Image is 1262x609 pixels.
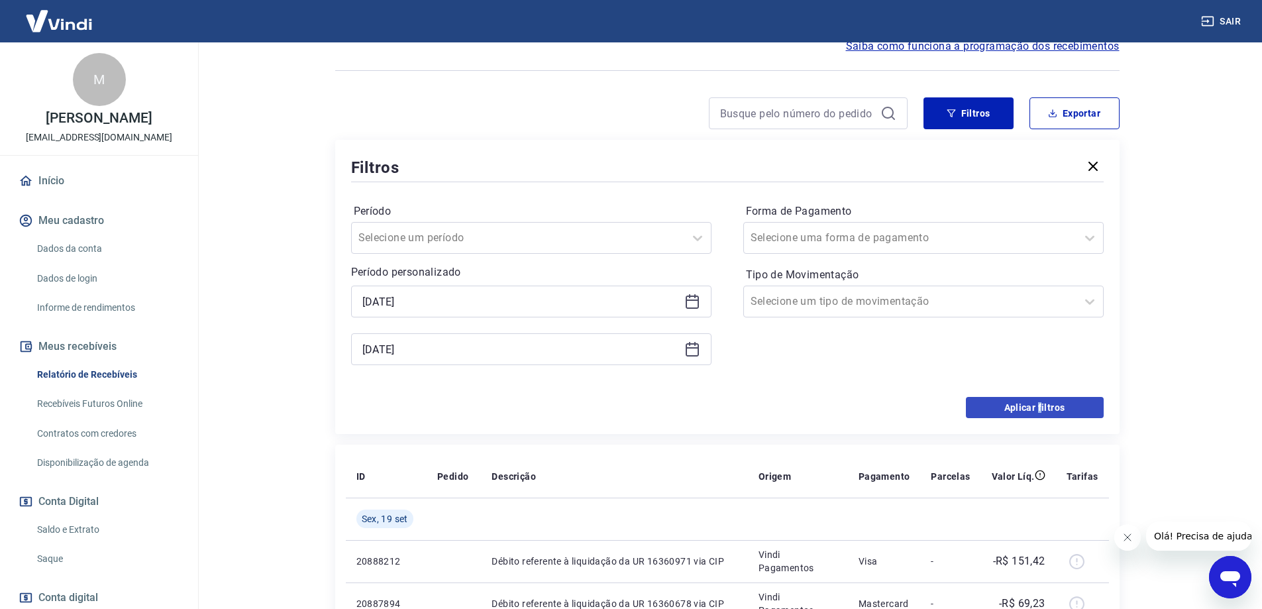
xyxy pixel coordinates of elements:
[32,361,182,388] a: Relatório de Recebíveis
[32,265,182,292] a: Dados de login
[32,545,182,573] a: Saque
[351,157,400,178] h5: Filtros
[16,166,182,195] a: Início
[492,555,737,568] p: Débito referente à liquidação da UR 16360971 via CIP
[38,588,98,607] span: Conta digital
[1067,470,1098,483] p: Tarifas
[362,339,679,359] input: Data final
[356,555,416,568] p: 20888212
[746,203,1101,219] label: Forma de Pagamento
[354,203,709,219] label: Período
[73,53,126,106] div: M
[931,555,970,568] p: -
[32,420,182,447] a: Contratos com credores
[26,131,172,144] p: [EMAIL_ADDRESS][DOMAIN_NAME]
[993,553,1045,569] p: -R$ 151,42
[356,470,366,483] p: ID
[923,97,1014,129] button: Filtros
[759,470,791,483] p: Origem
[859,555,910,568] p: Visa
[846,38,1120,54] a: Saiba como funciona a programação dos recebimentos
[16,1,102,41] img: Vindi
[966,397,1104,418] button: Aplicar filtros
[32,449,182,476] a: Disponibilização de agenda
[1146,522,1251,551] iframe: Mensagem da empresa
[32,235,182,262] a: Dados da conta
[1029,97,1120,129] button: Exportar
[32,516,182,543] a: Saldo e Extrato
[492,470,536,483] p: Descrição
[16,332,182,361] button: Meus recebíveis
[1209,556,1251,598] iframe: Botão para abrir a janela de mensagens
[362,512,408,526] span: Sex, 19 set
[362,292,679,311] input: Data inicial
[759,548,837,575] p: Vindi Pagamentos
[859,470,910,483] p: Pagamento
[992,470,1035,483] p: Valor Líq.
[720,103,875,123] input: Busque pelo número do pedido
[351,264,711,280] p: Período personalizado
[16,487,182,516] button: Conta Digital
[437,470,468,483] p: Pedido
[32,390,182,417] a: Recebíveis Futuros Online
[32,294,182,321] a: Informe de rendimentos
[1198,9,1246,34] button: Sair
[8,9,111,20] span: Olá! Precisa de ajuda?
[931,470,970,483] p: Parcelas
[16,206,182,235] button: Meu cadastro
[746,267,1101,283] label: Tipo de Movimentação
[46,111,152,125] p: [PERSON_NAME]
[1114,524,1141,551] iframe: Fechar mensagem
